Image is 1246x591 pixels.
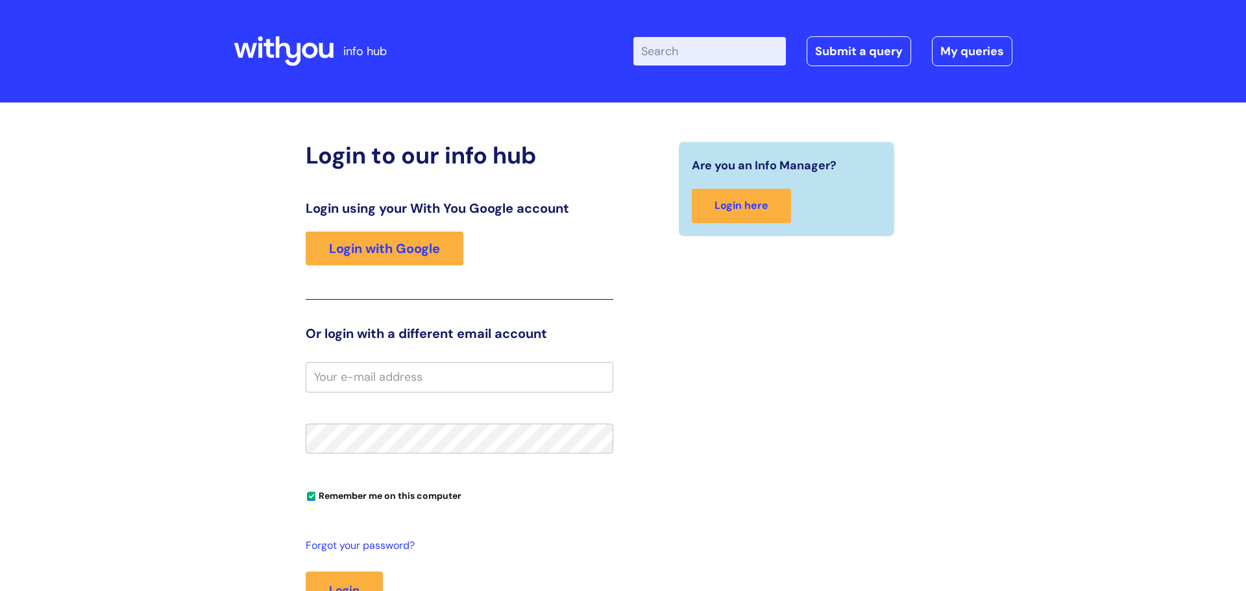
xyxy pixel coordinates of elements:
span: Are you an Info Manager? [692,155,837,176]
a: My queries [932,36,1012,66]
h3: Login using your With You Google account [306,200,613,216]
h3: Or login with a different email account [306,326,613,341]
h2: Login to our info hub [306,141,613,169]
input: Your e-mail address [306,362,613,392]
input: Remember me on this computer [307,492,315,501]
label: Remember me on this computer [306,487,461,501]
a: Login here [692,189,791,223]
input: Search [633,37,786,66]
p: info hub [343,41,387,62]
div: You can uncheck this option if you're logging in from a shared device [306,485,613,505]
a: Submit a query [807,36,911,66]
a: Login with Google [306,232,463,265]
a: Forgot your password? [306,537,607,555]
